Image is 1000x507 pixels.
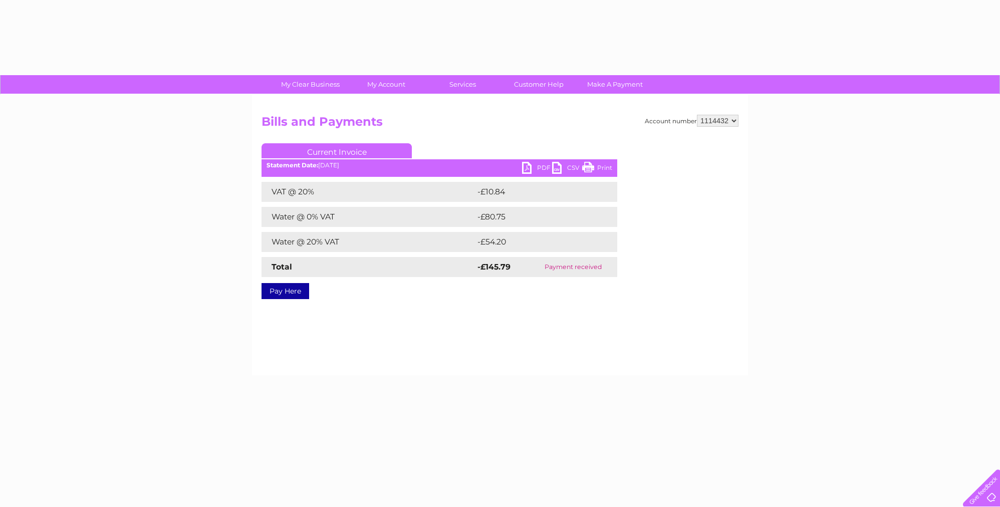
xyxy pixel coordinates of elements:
[477,262,511,272] strong: -£145.79
[574,75,656,94] a: Make A Payment
[475,207,599,227] td: -£80.75
[522,162,552,176] a: PDF
[262,207,475,227] td: Water @ 0% VAT
[529,257,617,277] td: Payment received
[345,75,428,94] a: My Account
[497,75,580,94] a: Customer Help
[582,162,612,176] a: Print
[645,115,738,127] div: Account number
[262,143,412,158] a: Current Invoice
[262,115,738,134] h2: Bills and Payments
[552,162,582,176] a: CSV
[262,283,309,299] a: Pay Here
[272,262,292,272] strong: Total
[421,75,504,94] a: Services
[262,182,475,202] td: VAT @ 20%
[262,162,617,169] div: [DATE]
[267,161,318,169] b: Statement Date:
[475,182,598,202] td: -£10.84
[475,232,599,252] td: -£54.20
[269,75,352,94] a: My Clear Business
[262,232,475,252] td: Water @ 20% VAT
